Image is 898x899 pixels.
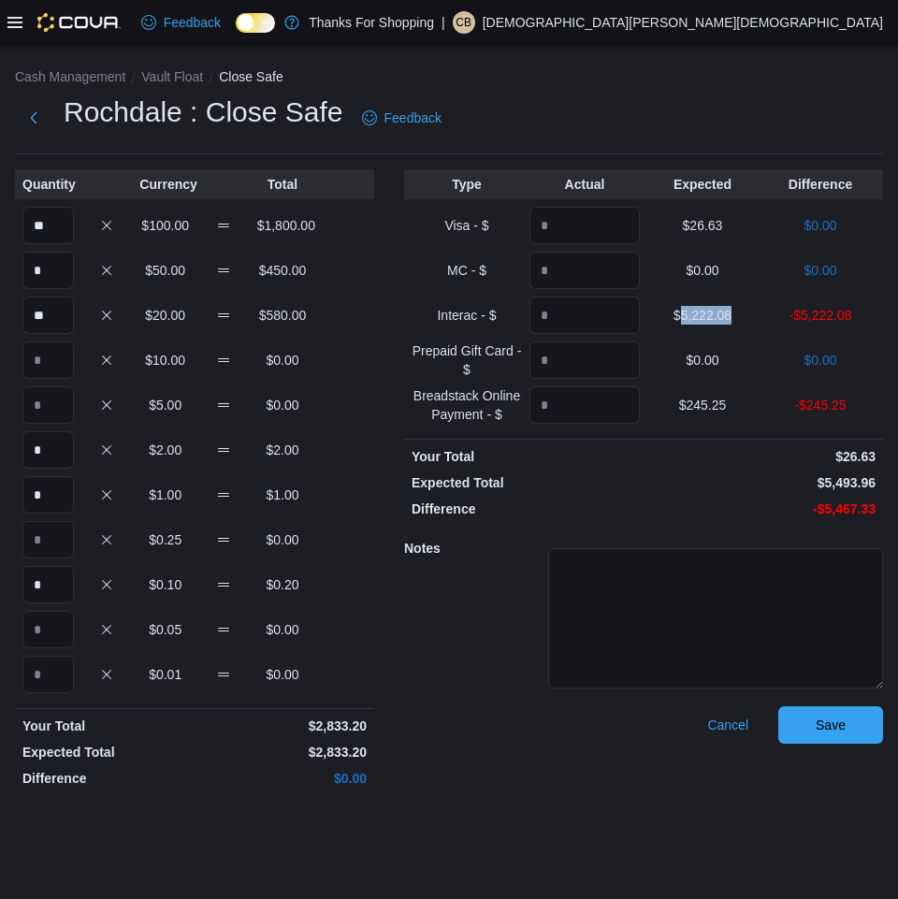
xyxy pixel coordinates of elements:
input: Quantity [22,431,74,469]
p: $5.00 [139,396,191,414]
p: $0.05 [139,620,191,639]
button: Cancel [700,706,756,744]
p: $5,222.08 [647,306,758,325]
span: Feedback [384,109,442,127]
p: $26.63 [647,216,758,235]
p: $580.00 [257,306,309,325]
p: $0.00 [765,351,876,370]
a: Feedback [134,4,228,41]
p: -$245.25 [765,396,876,414]
p: $50.00 [139,261,191,280]
p: Expected Total [412,473,640,492]
span: Save [816,716,846,734]
button: Cash Management [15,69,125,84]
img: Cova [37,13,121,32]
h5: Notes [404,529,544,567]
p: Expected Total [22,743,191,761]
span: Feedback [164,13,221,32]
p: $0.25 [139,530,191,549]
nav: An example of EuiBreadcrumbs [15,67,883,90]
p: Your Total [22,717,191,735]
input: Quantity [22,297,74,334]
input: Quantity [529,207,640,244]
p: $0.00 [257,620,309,639]
p: Breadstack Online Payment - $ [412,386,522,424]
p: -$5,222.08 [765,306,876,325]
p: $20.00 [139,306,191,325]
p: Total [257,175,309,194]
input: Quantity [529,252,640,289]
p: $0.20 [257,575,309,594]
input: Quantity [22,476,74,514]
input: Quantity [22,521,74,558]
a: Feedback [355,99,449,137]
p: Prepaid Gift Card - $ [412,341,522,379]
div: Christian Bishop [453,11,475,34]
input: Quantity [22,656,74,693]
p: $2.00 [139,441,191,459]
h1: Rochdale : Close Safe [64,94,343,131]
p: $26.63 [647,447,876,466]
p: Difference [765,175,876,194]
p: $0.00 [257,665,309,684]
p: Difference [412,500,640,518]
p: $10.00 [139,351,191,370]
input: Quantity [22,252,74,289]
span: Cancel [707,716,748,734]
p: $1.00 [139,486,191,504]
p: Visa - $ [412,216,522,235]
p: -$5,467.33 [647,500,876,518]
p: $450.00 [257,261,309,280]
p: [DEMOGRAPHIC_DATA][PERSON_NAME][DEMOGRAPHIC_DATA] [483,11,883,34]
p: | [442,11,445,34]
p: Your Total [412,447,640,466]
input: Dark Mode [236,13,275,33]
p: Quantity [22,175,74,194]
p: $0.00 [198,769,367,788]
button: Close Safe [219,69,282,84]
button: Save [778,706,883,744]
p: Interac - $ [412,306,522,325]
p: $0.00 [647,351,758,370]
p: $5,493.96 [647,473,876,492]
p: Thanks For Shopping [309,11,434,34]
p: $0.10 [139,575,191,594]
p: Actual [529,175,640,194]
p: Difference [22,769,191,788]
p: $2,833.20 [198,743,367,761]
p: $0.00 [257,351,309,370]
input: Quantity [22,611,74,648]
p: $0.00 [765,261,876,280]
p: $245.25 [647,396,758,414]
input: Quantity [22,566,74,603]
span: CB [456,11,471,34]
input: Quantity [22,207,74,244]
button: Next [15,99,52,137]
p: $0.00 [765,216,876,235]
input: Quantity [22,341,74,379]
input: Quantity [529,341,640,379]
p: $0.00 [257,530,309,549]
p: $100.00 [139,216,191,235]
input: Quantity [529,297,640,334]
p: Type [412,175,522,194]
p: $0.01 [139,665,191,684]
p: $0.00 [257,396,309,414]
p: Currency [139,175,191,194]
input: Quantity [22,386,74,424]
p: $0.00 [647,261,758,280]
p: $1.00 [257,486,309,504]
p: Expected [647,175,758,194]
p: MC - $ [412,261,522,280]
p: $2.00 [257,441,309,459]
input: Quantity [529,386,640,424]
button: Vault Float [141,69,203,84]
p: $1,800.00 [257,216,309,235]
span: Dark Mode [236,33,237,34]
p: $2,833.20 [198,717,367,735]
